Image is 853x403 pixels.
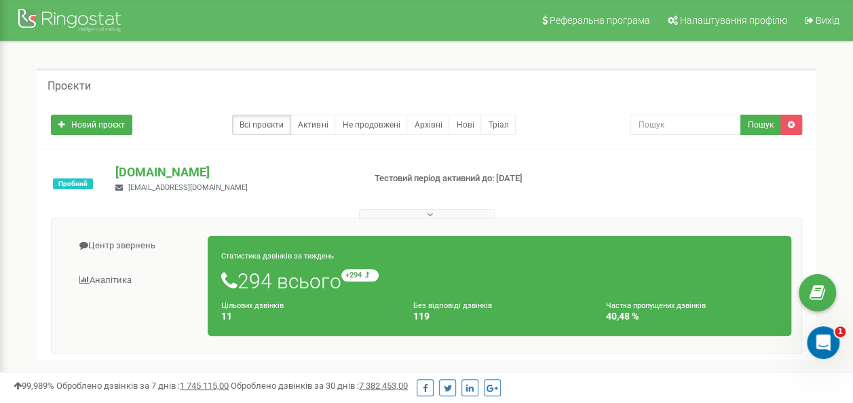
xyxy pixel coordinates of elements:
a: Не продовжені [335,115,407,135]
button: Пошук [740,115,781,135]
small: +294 [341,269,379,282]
a: Архівні [406,115,449,135]
small: Без відповіді дзвінків [413,301,491,310]
span: Реферальна програма [550,15,650,26]
input: Пошук [630,115,741,135]
span: Вихід [816,15,839,26]
a: Тріал [480,115,516,135]
iframe: Intercom live chat [807,326,839,359]
a: Аналiтика [62,264,208,297]
a: Активні [290,115,335,135]
small: Частка пропущених дзвінків [606,301,706,310]
span: Оброблено дзвінків за 7 днів : [56,381,229,391]
a: Нові [449,115,481,135]
span: [EMAIL_ADDRESS][DOMAIN_NAME] [128,183,248,192]
span: Оброблено дзвінків за 30 днів : [231,381,408,391]
h4: 119 [413,311,585,322]
small: Статистика дзвінків за тиждень [221,252,334,261]
p: [DOMAIN_NAME] [115,164,352,181]
small: Цільових дзвінків [221,301,284,310]
h5: Проєкти [48,80,91,92]
span: 99,989% [14,381,54,391]
h4: 40,48 % [606,311,778,322]
h1: 294 всього [221,269,778,292]
u: 7 382 453,00 [359,381,408,391]
span: Пробний [53,178,93,189]
a: Новий проєкт [51,115,132,135]
span: 1 [835,326,846,337]
span: Налаштування профілю [680,15,787,26]
h4: 11 [221,311,393,322]
p: Тестовий період активний до: [DATE] [375,172,547,185]
u: 1 745 115,00 [180,381,229,391]
a: Центр звернень [62,229,208,263]
a: Всі проєкти [232,115,291,135]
